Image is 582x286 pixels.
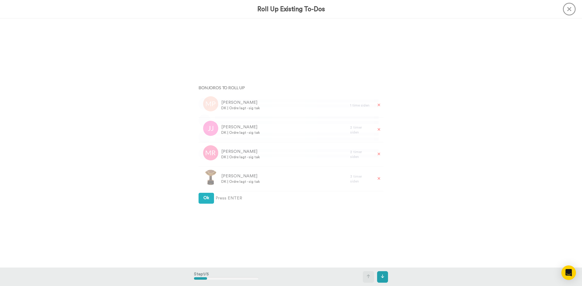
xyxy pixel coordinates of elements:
[221,179,260,184] span: DK | Ordre lagt - sig tak
[350,103,371,108] div: 1 time siden
[203,145,218,160] img: mr.png
[221,149,260,155] span: [PERSON_NAME]
[221,173,260,179] span: [PERSON_NAME]
[203,96,218,111] img: mp.png
[350,150,371,159] div: 2 timer siden
[194,268,259,286] div: Step 1 / 5
[221,124,260,130] span: [PERSON_NAME]
[561,265,576,280] div: Open Intercom Messenger
[203,121,218,136] img: jj.png
[216,195,242,201] span: Press ENTER
[221,100,260,106] span: [PERSON_NAME]
[221,106,260,110] span: DK | Ordre lagt - sig tak
[203,196,209,200] span: Ok
[221,155,260,159] span: DK | Ordre lagt - sig tak
[199,85,383,90] h4: Bonjoros To Roll Up
[199,193,214,204] button: Ok
[350,125,371,135] div: 2 timer siden
[203,170,218,185] img: eff4c120-bcf4-4161-8f6c-2a73476165db.jpg
[257,6,325,13] h3: Roll Up Existing To-Dos
[221,130,260,135] span: DK | Ordre lagt - sig tak
[350,174,371,184] div: 3 timer siden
